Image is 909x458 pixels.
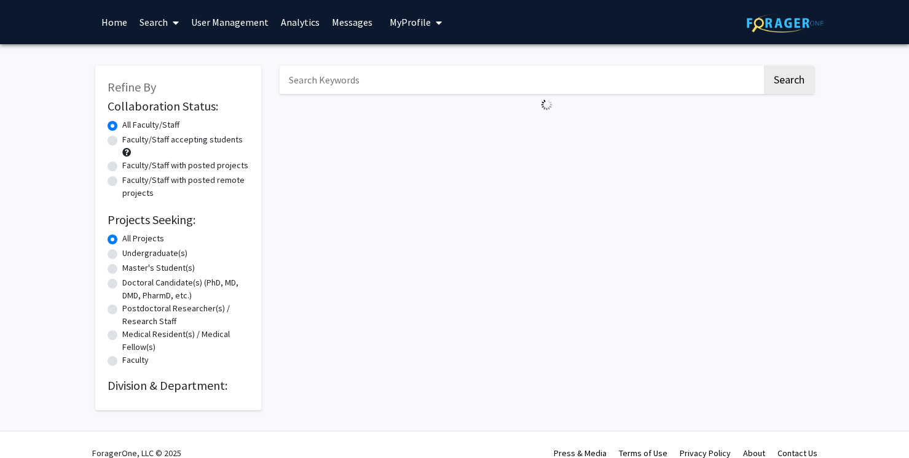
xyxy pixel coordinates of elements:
[133,1,185,44] a: Search
[122,354,149,367] label: Faculty
[108,212,249,227] h2: Projects Seeking:
[275,1,326,44] a: Analytics
[108,378,249,393] h2: Division & Department:
[122,302,249,328] label: Postdoctoral Researcher(s) / Research Staff
[280,115,814,144] nav: Page navigation
[280,66,762,94] input: Search Keywords
[122,328,249,354] label: Medical Resident(s) / Medical Fellow(s)
[122,262,195,274] label: Master's Student(s)
[95,1,133,44] a: Home
[122,247,187,260] label: Undergraduate(s)
[122,159,248,172] label: Faculty/Staff with posted projects
[122,118,179,131] label: All Faculty/Staff
[122,232,164,245] label: All Projects
[185,1,275,44] a: User Management
[122,133,243,146] label: Faculty/Staff accepting students
[108,99,249,114] h2: Collaboration Status:
[122,276,249,302] label: Doctoral Candidate(s) (PhD, MD, DMD, PharmD, etc.)
[122,174,249,200] label: Faculty/Staff with posted remote projects
[536,94,557,115] img: Loading
[390,16,431,28] span: My Profile
[747,14,824,33] img: ForagerOne Logo
[326,1,379,44] a: Messages
[108,79,156,95] span: Refine By
[764,66,814,94] button: Search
